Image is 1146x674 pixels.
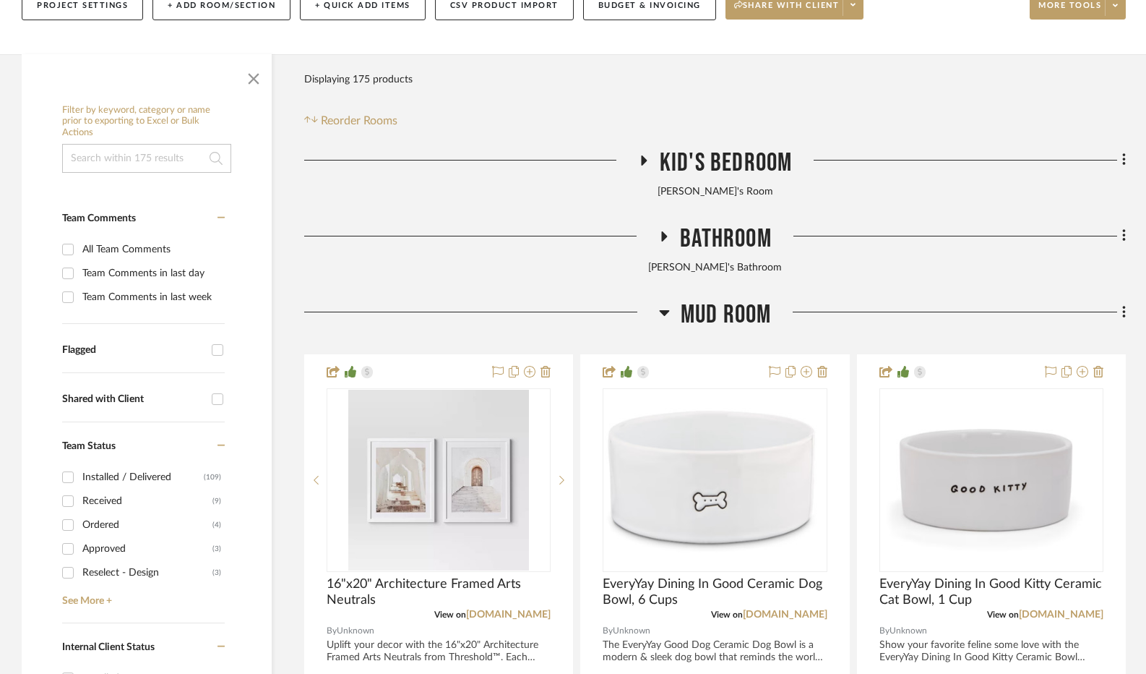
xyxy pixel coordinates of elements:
span: EveryYay Dining In Good Kitty Ceramic Cat Bowl, 1 Cup [879,576,1103,608]
span: Unknown [613,624,650,638]
button: Close [239,61,268,90]
span: Kid's Bedroom [660,148,793,179]
img: EveryYay Dining In Good Kitty Ceramic Cat Bowl, 1 Cup [881,409,1102,552]
button: Reorder Rooms [304,112,397,129]
span: Unknown [337,624,374,638]
div: Reselect - Design [82,561,212,584]
input: Search within 175 results [62,144,231,173]
div: Approved [82,537,212,560]
img: 16"x20" Architecture Framed Arts Neutrals [348,390,529,571]
span: View on [711,610,743,619]
div: Received [82,490,212,513]
span: Unknown [889,624,927,638]
div: (3) [212,561,221,584]
div: All Team Comments [82,238,221,261]
div: (9) [212,490,221,513]
span: By [603,624,613,638]
div: [PERSON_NAME]'s Bathroom [304,260,1126,276]
div: (3) [212,537,221,560]
div: Flagged [62,344,204,357]
div: Team Comments in last day [82,262,221,285]
span: By [879,624,889,638]
span: Mud Room [681,299,772,330]
div: Ordered [82,513,212,537]
a: [DOMAIN_NAME] [1019,610,1103,620]
span: View on [434,610,466,619]
div: Displaying 175 products [304,65,413,94]
span: View on [987,610,1019,619]
div: Installed / Delivered [82,466,204,489]
span: Reorder Rooms [321,112,397,129]
div: Team Comments in last week [82,286,221,309]
div: (109) [204,466,221,489]
div: [PERSON_NAME]'s Room [304,184,1126,200]
a: See More + [59,584,225,607]
span: EveryYay Dining In Good Ceramic Dog Bowl, 6 Cups [603,576,827,608]
a: [DOMAIN_NAME] [743,610,827,620]
span: Internal Client Status [62,642,155,652]
div: Shared with Client [62,393,204,406]
div: (4) [212,513,221,537]
span: Team Status [62,441,116,451]
a: [DOMAIN_NAME] [466,610,551,620]
h6: Filter by keyword, category or name prior to exporting to Excel or Bulk Actions [62,105,231,139]
span: By [327,624,337,638]
img: EveryYay Dining In Good Ceramic Dog Bowl, 6 Cups [604,408,825,553]
span: Team Comments [62,213,136,223]
span: 16"x20" Architecture Framed Arts Neutrals [327,576,551,608]
span: Bathroom [680,223,772,255]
